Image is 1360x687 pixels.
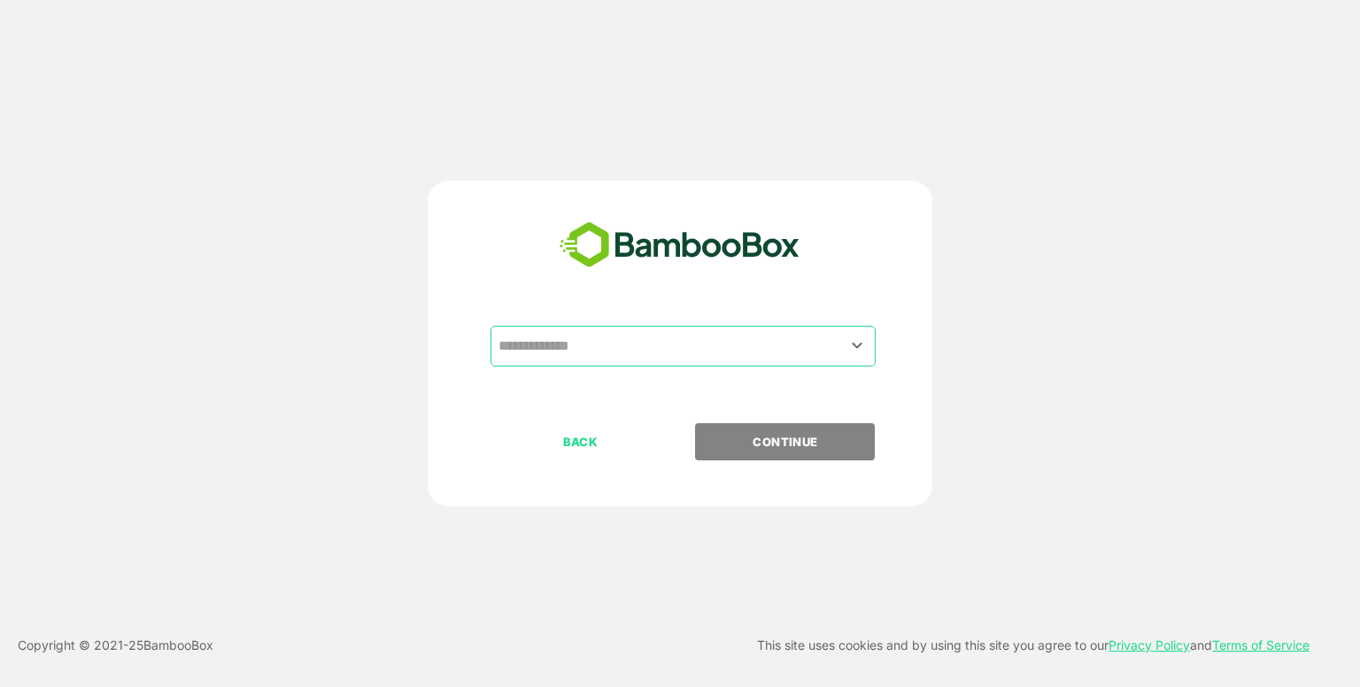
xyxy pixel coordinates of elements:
[697,432,874,452] p: CONTINUE
[550,216,809,274] img: bamboobox
[846,334,869,358] button: Open
[492,432,669,452] p: BACK
[757,635,1310,656] p: This site uses cookies and by using this site you agree to our and
[18,635,213,656] p: Copyright © 2021- 25 BambooBox
[695,423,875,460] button: CONTINUE
[1109,637,1190,652] a: Privacy Policy
[491,423,670,460] button: BACK
[1212,637,1310,652] a: Terms of Service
